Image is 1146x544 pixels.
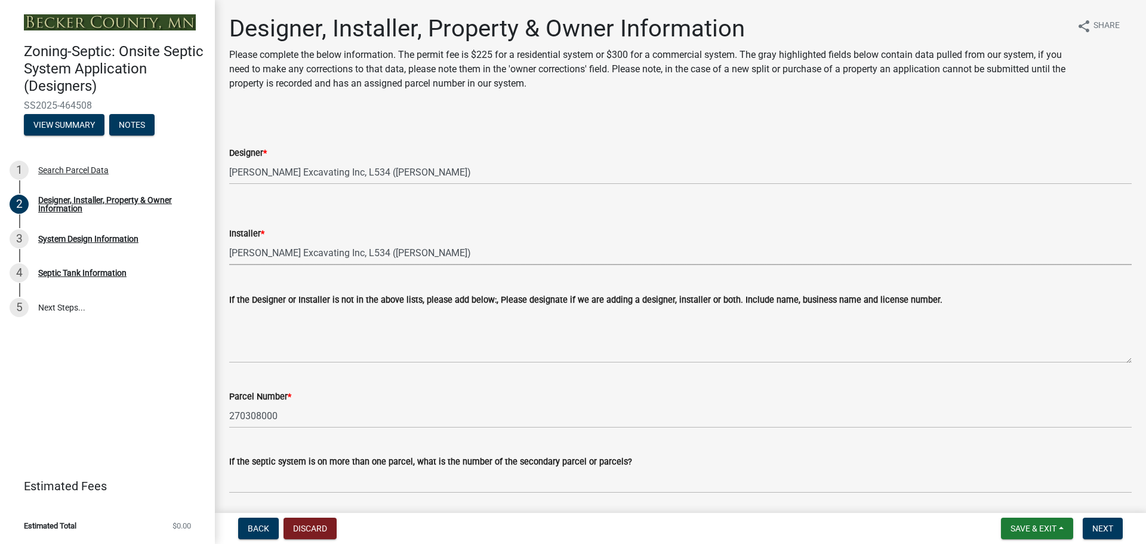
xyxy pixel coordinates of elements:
div: Designer, Installer, Property & Owner Information [38,196,196,213]
wm-modal-confirm: Notes [109,121,155,130]
span: SS2025-464508 [24,100,191,111]
button: Next [1083,518,1123,539]
button: Discard [284,518,337,539]
span: Back [248,524,269,533]
button: Notes [109,114,155,136]
div: System Design Information [38,235,138,243]
label: If the septic system is on more than one parcel, what is the number of the secondary parcel or pa... [229,458,632,466]
div: 4 [10,263,29,282]
button: View Summary [24,114,104,136]
span: Estimated Total [24,522,76,530]
button: Back [238,518,279,539]
span: Save & Exit [1011,524,1056,533]
h1: Designer, Installer, Property & Owner Information [229,14,1067,43]
span: Next [1092,524,1113,533]
label: Installer [229,230,264,238]
label: Parcel Number [229,393,291,401]
i: share [1077,19,1091,33]
div: 3 [10,229,29,248]
label: If the Designer or Installer is not in the above lists, please add below:, Please designate if we... [229,296,942,305]
div: Septic Tank Information [38,269,127,277]
p: Please complete the below information. The permit fee is $225 for a residential system or $300 fo... [229,48,1067,91]
span: $0.00 [172,522,191,530]
div: 5 [10,298,29,317]
button: shareShare [1067,14,1129,38]
div: Search Parcel Data [38,166,109,174]
img: Becker County, Minnesota [24,14,196,30]
div: 2 [10,195,29,214]
label: Designer [229,149,267,158]
button: Save & Exit [1001,518,1073,539]
div: 1 [10,161,29,180]
h4: Zoning-Septic: Onsite Septic System Application (Designers) [24,43,205,94]
a: Estimated Fees [10,474,196,498]
wm-modal-confirm: Summary [24,121,104,130]
span: Share [1093,19,1120,33]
